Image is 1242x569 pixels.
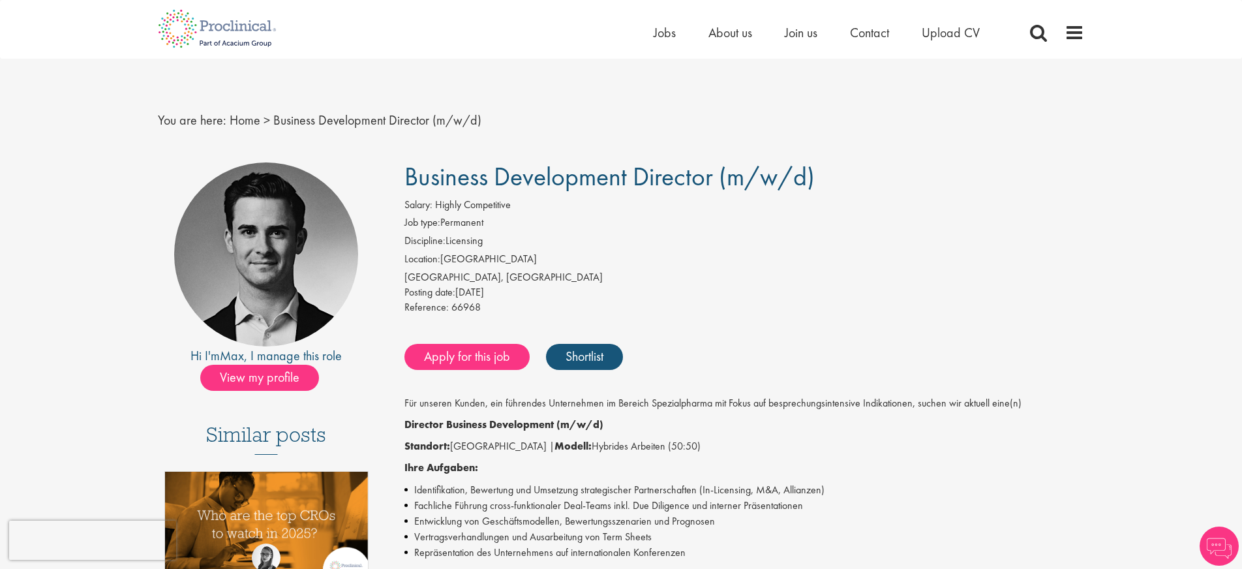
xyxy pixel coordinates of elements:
[404,300,449,315] label: Reference:
[654,24,676,41] a: Jobs
[546,344,623,370] a: Shortlist
[922,24,980,41] a: Upload CV
[220,347,244,364] a: Max
[404,514,1085,529] li: Entwicklung von Geschäftsmodellen, Bewertungsszenarien und Prognosen
[404,198,432,213] label: Salary:
[273,112,481,129] span: Business Development Director (m/w/d)
[404,439,450,453] strong: Standort:
[404,270,1085,285] div: [GEOGRAPHIC_DATA], [GEOGRAPHIC_DATA]
[200,365,319,391] span: View my profile
[1200,527,1239,566] img: Chatbot
[404,344,530,370] a: Apply for this job
[158,112,226,129] span: You are here:
[404,234,446,249] label: Discipline:
[9,521,176,560] iframe: reCAPTCHA
[404,215,1085,234] li: Permanent
[850,24,889,41] a: Contact
[174,162,358,346] img: imeage of recruiter Max Slevogt
[230,112,260,129] a: breadcrumb link
[435,198,511,211] span: Highly Competitive
[404,461,478,474] strong: Ihre Aufgaben:
[404,234,1085,252] li: Licensing
[200,367,332,384] a: View my profile
[451,300,481,314] span: 66968
[785,24,817,41] a: Join us
[404,160,815,193] span: Business Development Director (m/w/d)
[404,529,1085,545] li: Vertragsverhandlungen und Ausarbeitung von Term Sheets
[404,285,455,299] span: Posting date:
[708,24,752,41] a: About us
[404,418,603,431] strong: Director Business Development (m/w/d)
[404,252,440,267] label: Location:
[404,215,440,230] label: Job type:
[158,346,375,365] div: Hi I'm , I manage this role
[554,439,592,453] strong: Modell:
[404,545,1085,561] li: Repräsentation des Unternehmens auf internationalen Konferenzen
[404,252,1085,270] li: [GEOGRAPHIC_DATA]
[264,112,270,129] span: >
[206,423,326,455] h3: Similar posts
[404,498,1085,514] li: Fachliche Führung cross-funktionaler Deal-Teams inkl. Due Diligence und interner Präsentationen
[404,285,1085,300] div: [DATE]
[404,482,1085,498] li: Identifikation, Bewertung und Umsetzung strategischer Partnerschaften (In-Licensing, M&A, Allianzen)
[404,396,1085,411] p: Für unseren Kunden, ein führendes Unternehmen im Bereich Spezialpharma mit Fokus auf besprechungs...
[404,439,1085,454] p: [GEOGRAPHIC_DATA] | Hybrides Arbeiten (50:50)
